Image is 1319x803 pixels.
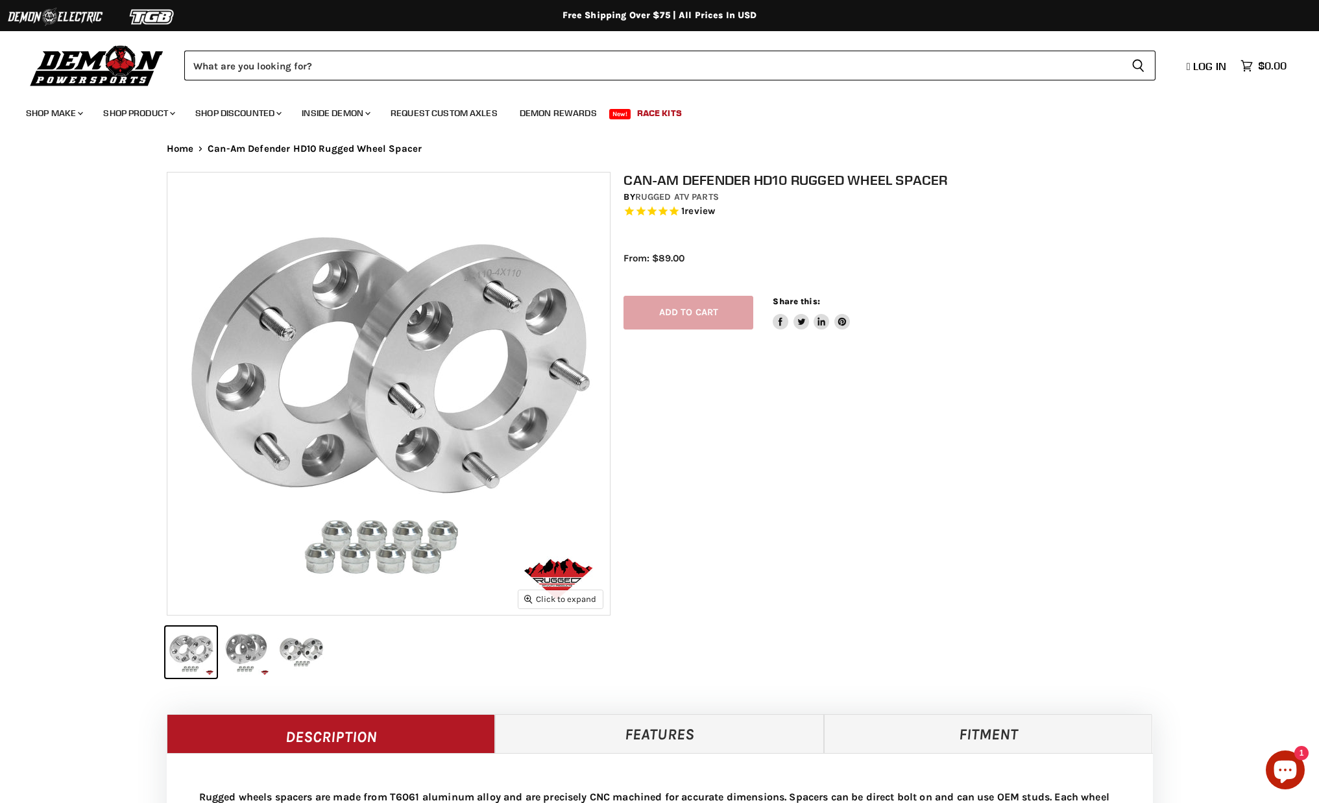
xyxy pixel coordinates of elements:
[184,51,1156,80] form: Product
[167,714,496,753] a: Description
[684,205,715,217] span: review
[26,42,168,88] img: Demon Powersports
[104,5,201,29] img: TGB Logo 2
[381,100,507,126] a: Request Custom Axles
[1262,750,1309,793] inbox-online-store-chat: Shopify online store chat
[623,190,1166,204] div: by
[635,191,719,202] a: Rugged ATV Parts
[681,205,715,217] span: 1 reviews
[141,10,1179,21] div: Free Shipping Over $75 | All Prices In USD
[1181,60,1234,72] a: Log in
[1234,56,1293,75] a: $0.00
[518,590,603,608] button: Click to expand
[1258,60,1287,72] span: $0.00
[165,627,217,678] button: Can-Am Defender HD10 Rugged Wheel Spacer thumbnail
[184,51,1121,80] input: Search
[186,100,289,126] a: Shop Discounted
[93,100,183,126] a: Shop Product
[524,594,596,604] span: Click to expand
[623,205,1166,219] span: Rated 5.0 out of 5 stars 1 reviews
[6,5,104,29] img: Demon Electric Logo 2
[292,100,378,126] a: Inside Demon
[1121,51,1156,80] button: Search
[623,252,684,264] span: From: $89.00
[221,627,272,678] button: Can-Am Defender HD10 Rugged Wheel Spacer thumbnail
[495,714,824,753] a: Features
[609,109,631,119] span: New!
[276,627,327,678] button: Can-Am Defender HD10 Rugged Wheel Spacer thumbnail
[824,714,1153,753] a: Fitment
[167,143,194,154] a: Home
[623,172,1166,188] h1: Can-Am Defender HD10 Rugged Wheel Spacer
[773,296,850,330] aside: Share this:
[208,143,422,154] span: Can-Am Defender HD10 Rugged Wheel Spacer
[16,95,1283,126] ul: Main menu
[16,100,91,126] a: Shop Make
[1193,60,1226,73] span: Log in
[167,173,610,615] img: Can-Am Defender HD10 Rugged Wheel Spacer
[510,100,607,126] a: Demon Rewards
[773,296,819,306] span: Share this:
[141,143,1179,154] nav: Breadcrumbs
[627,100,692,126] a: Race Kits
